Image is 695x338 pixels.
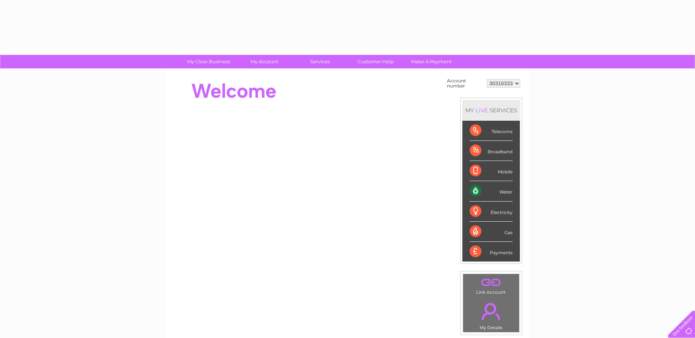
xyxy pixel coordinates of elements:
div: Mobile [470,161,513,181]
div: Payments [470,242,513,262]
div: MY SERVICES [462,100,520,121]
a: Customer Help [345,55,406,68]
div: Gas [470,222,513,242]
a: . [465,298,517,324]
div: LIVE [474,107,489,114]
a: . [465,276,517,289]
a: My Account [234,55,295,68]
a: Make A Payment [401,55,462,68]
td: Link Account [463,274,520,297]
div: Water [470,181,513,201]
a: My Clear Business [178,55,239,68]
a: Services [290,55,350,68]
td: My Details [463,297,520,333]
div: Broadband [470,141,513,161]
td: Account number [445,76,485,90]
div: Telecoms [470,121,513,141]
div: Electricity [470,202,513,222]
